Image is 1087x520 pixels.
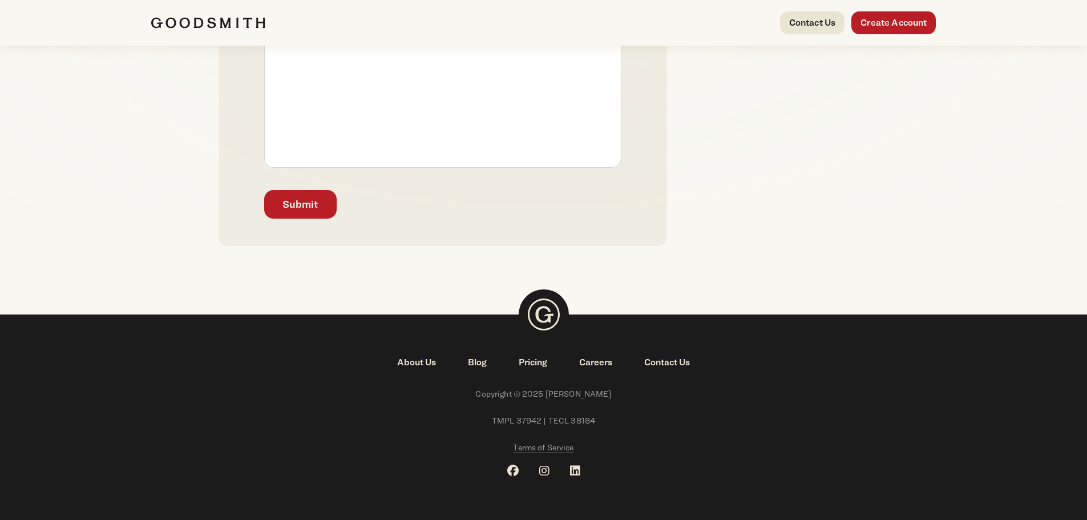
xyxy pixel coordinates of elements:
[452,356,503,369] a: Blog
[780,11,845,34] a: Contact Us
[563,356,628,369] a: Careers
[151,388,936,401] span: Copyright © 2025 [PERSON_NAME]
[151,17,265,29] img: Goodsmith
[381,356,452,369] a: About Us
[628,356,706,369] a: Contact Us
[513,441,573,454] a: Terms of Service
[851,11,936,34] a: Create Account
[519,289,569,340] img: Goodsmith Logo
[264,190,337,219] button: Submit
[503,356,563,369] a: Pricing
[151,414,936,428] span: TMPL 37942 | TECL 38184
[513,442,573,452] span: Terms of Service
